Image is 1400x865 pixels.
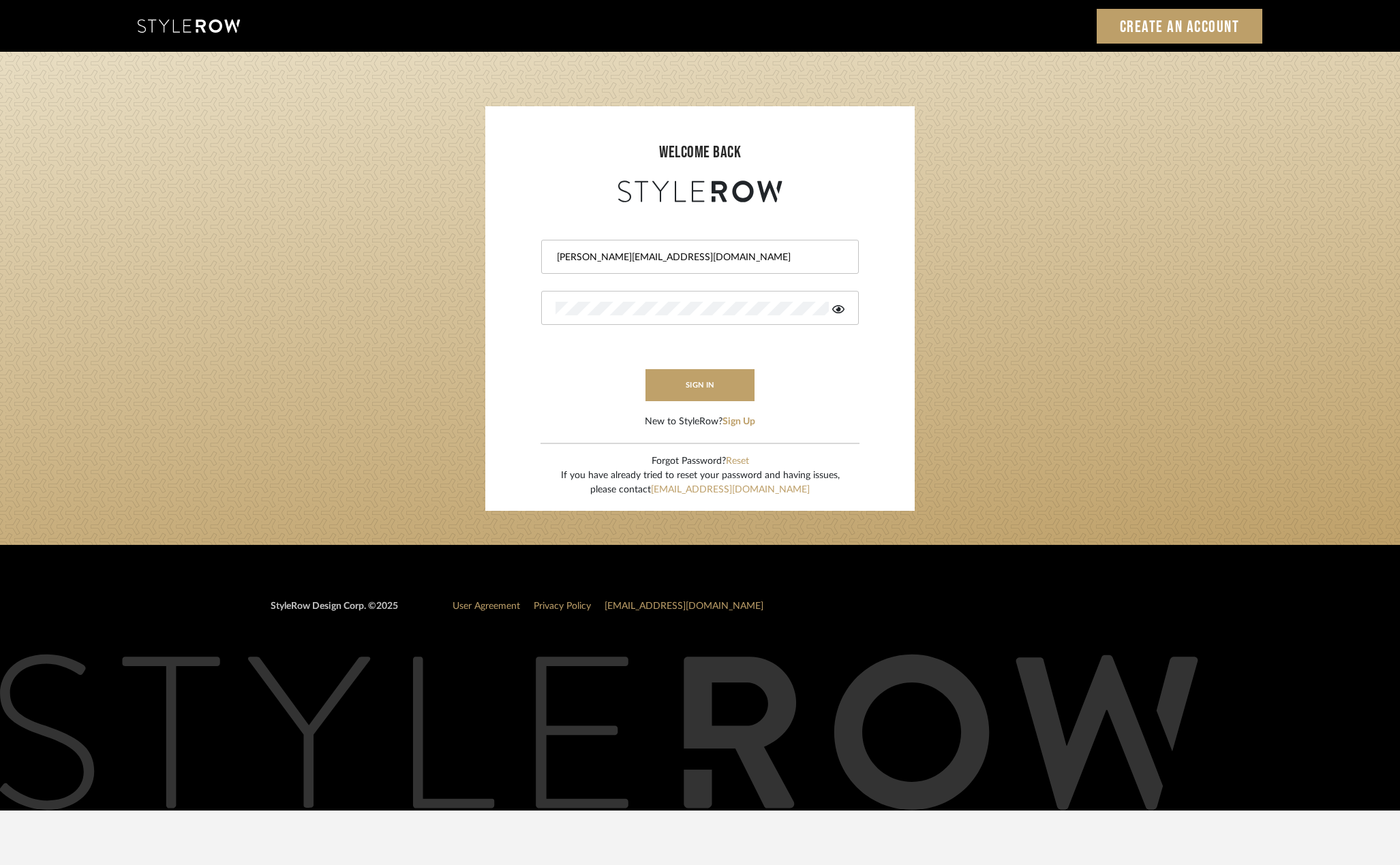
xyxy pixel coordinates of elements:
[271,599,398,625] div: StyleRow Design Corp. ©2025
[556,251,841,264] input: Email Address
[722,415,755,429] button: Sign Up
[605,601,763,611] a: [EMAIL_ADDRESS][DOMAIN_NAME]
[534,601,591,611] a: Privacy Policy
[1097,9,1263,44] a: Create an Account
[499,140,901,165] div: welcome back
[651,485,810,494] a: [EMAIL_ADDRESS][DOMAIN_NAME]
[561,469,840,497] div: If you have already tried to reset your password and having issues, please contact
[726,454,749,469] button: Reset
[453,601,520,611] a: User Agreement
[645,415,755,429] div: New to StyleRow?
[561,454,840,469] div: Forgot Password?
[645,369,755,401] button: sign in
